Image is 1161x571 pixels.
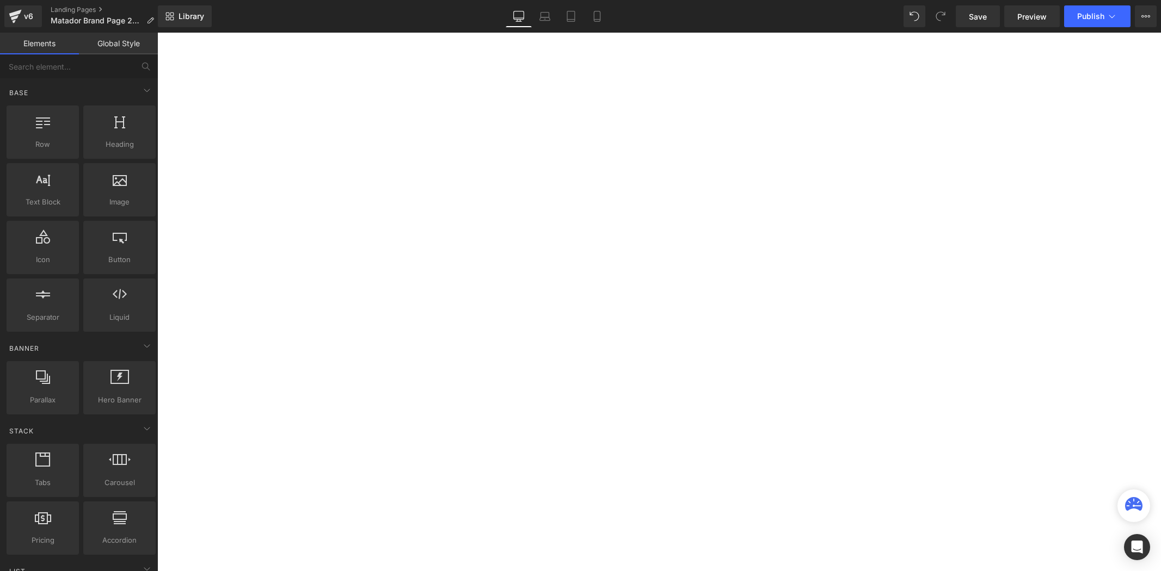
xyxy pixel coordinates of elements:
[1124,534,1150,560] div: Open Intercom Messenger
[4,5,42,27] a: v6
[10,139,76,150] span: Row
[179,11,204,21] span: Library
[87,477,152,488] span: Carousel
[87,535,152,546] span: Accordion
[904,5,925,27] button: Undo
[79,33,158,54] a: Global Style
[10,312,76,323] span: Separator
[1077,12,1104,21] span: Publish
[10,477,76,488] span: Tabs
[22,9,35,23] div: v6
[87,254,152,265] span: Button
[87,312,152,323] span: Liquid
[1064,5,1131,27] button: Publish
[8,343,40,353] span: Banner
[8,426,35,436] span: Stack
[1135,5,1157,27] button: More
[584,5,610,27] a: Mobile
[558,5,584,27] a: Tablet
[1017,11,1047,22] span: Preview
[10,196,76,208] span: Text Block
[10,394,76,406] span: Parallax
[1004,5,1060,27] a: Preview
[51,16,142,25] span: Matador Brand Page 2025
[51,5,163,14] a: Landing Pages
[87,139,152,150] span: Heading
[87,394,152,406] span: Hero Banner
[930,5,951,27] button: Redo
[10,535,76,546] span: Pricing
[10,254,76,265] span: Icon
[87,196,152,208] span: Image
[8,88,29,98] span: Base
[532,5,558,27] a: Laptop
[969,11,987,22] span: Save
[158,5,212,27] a: New Library
[506,5,532,27] a: Desktop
